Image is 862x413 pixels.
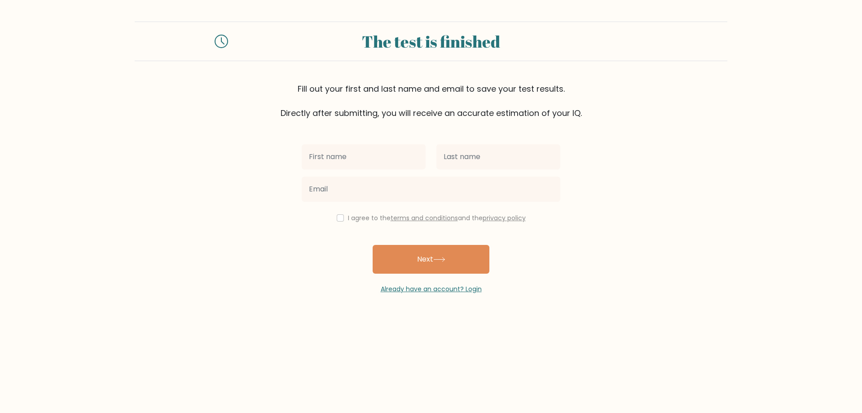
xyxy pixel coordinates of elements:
[239,29,623,53] div: The test is finished
[483,213,526,222] a: privacy policy
[381,284,482,293] a: Already have an account? Login
[135,83,727,119] div: Fill out your first and last name and email to save your test results. Directly after submitting,...
[302,144,426,169] input: First name
[436,144,560,169] input: Last name
[391,213,458,222] a: terms and conditions
[348,213,526,222] label: I agree to the and the
[302,177,560,202] input: Email
[373,245,489,274] button: Next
